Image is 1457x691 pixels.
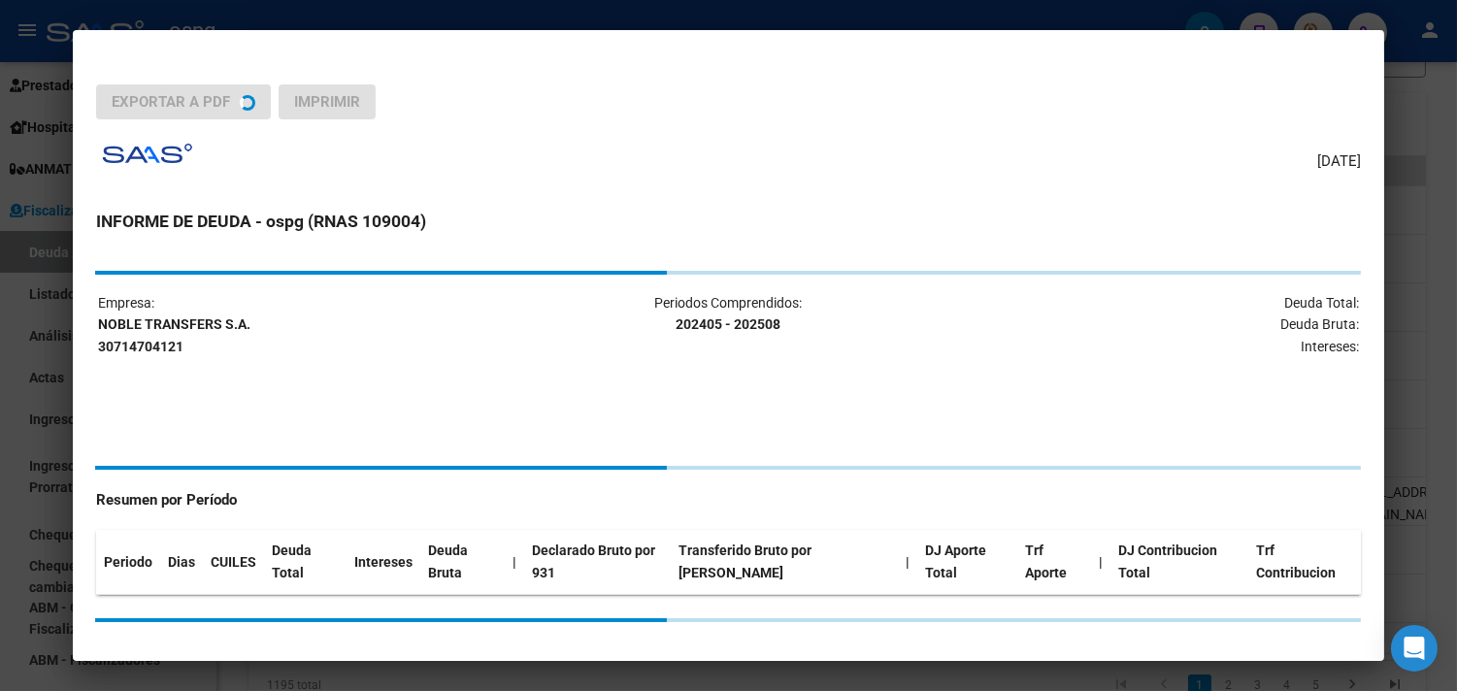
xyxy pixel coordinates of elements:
[347,530,420,594] th: Intereses
[98,292,517,358] p: Empresa:
[898,530,917,594] th: |
[1092,530,1111,594] th: |
[279,84,376,119] button: Imprimir
[1249,530,1361,594] th: Trf Contribucion
[294,93,360,111] span: Imprimir
[96,209,1361,234] h3: INFORME DE DEUDA - ospg (RNAS 109004)
[264,530,347,594] th: Deuda Total
[524,530,671,594] th: Declarado Bruto por 931
[917,530,1017,594] th: DJ Aporte Total
[96,530,160,594] th: Periodo
[1017,530,1091,594] th: Trf Aporte
[96,84,271,119] button: Exportar a PDF
[98,316,250,354] strong: NOBLE TRANSFERS S.A. 30714704121
[203,530,264,594] th: CUILES
[676,316,780,332] strong: 202405 - 202508
[940,292,1359,358] p: Deuda Total: Deuda Bruta: Intereses:
[112,93,230,111] span: Exportar a PDF
[1111,530,1249,594] th: DJ Contribucion Total
[1317,150,1361,173] span: [DATE]
[96,489,1361,511] h4: Resumen por Período
[505,530,524,594] th: |
[420,530,505,594] th: Deuda Bruta
[1391,625,1438,672] div: Open Intercom Messenger
[160,530,203,594] th: Dias
[519,292,939,337] p: Periodos Comprendidos:
[671,530,898,594] th: Transferido Bruto por [PERSON_NAME]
